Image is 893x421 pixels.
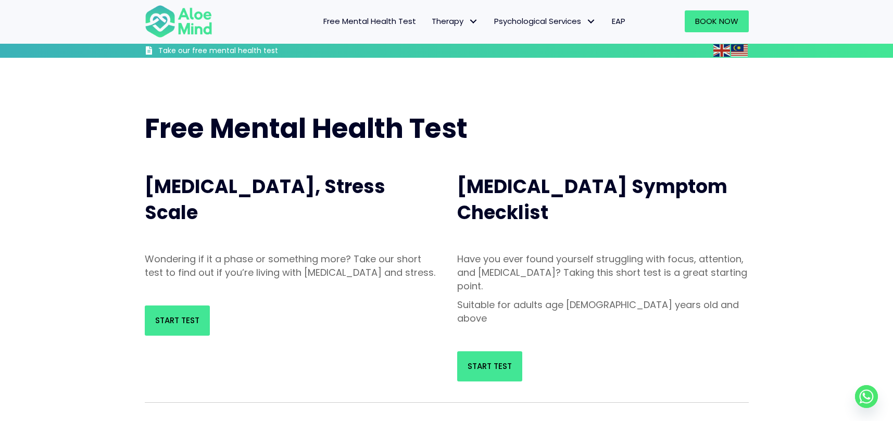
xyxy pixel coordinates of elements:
a: Malay [731,44,749,56]
span: Psychological Services [494,16,596,27]
a: Start Test [145,305,210,336]
a: Book Now [685,10,749,32]
p: Wondering if it a phase or something more? Take our short test to find out if you’re living with ... [145,252,436,279]
nav: Menu [226,10,633,32]
span: [MEDICAL_DATA] Symptom Checklist [457,173,727,226]
span: Therapy: submenu [466,14,481,29]
a: Free Mental Health Test [316,10,424,32]
span: Start Test [468,361,512,372]
img: en [713,44,730,57]
a: TherapyTherapy: submenu [424,10,486,32]
img: Aloe mind Logo [145,4,212,39]
a: English [713,44,731,56]
img: ms [731,44,748,57]
span: Free Mental Health Test [323,16,416,27]
h3: Take our free mental health test [158,46,334,56]
a: Start Test [457,351,522,381]
span: Free Mental Health Test [145,109,468,147]
a: Psychological ServicesPsychological Services: submenu [486,10,604,32]
a: Take our free mental health test [145,46,334,58]
a: Whatsapp [855,385,878,408]
p: Suitable for adults age [DEMOGRAPHIC_DATA] years old and above [457,298,749,325]
span: Book Now [695,16,738,27]
span: EAP [612,16,625,27]
span: [MEDICAL_DATA], Stress Scale [145,173,385,226]
p: Have you ever found yourself struggling with focus, attention, and [MEDICAL_DATA]? Taking this sh... [457,252,749,293]
span: Psychological Services: submenu [584,14,599,29]
span: Therapy [432,16,479,27]
a: EAP [604,10,633,32]
span: Start Test [155,315,199,326]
